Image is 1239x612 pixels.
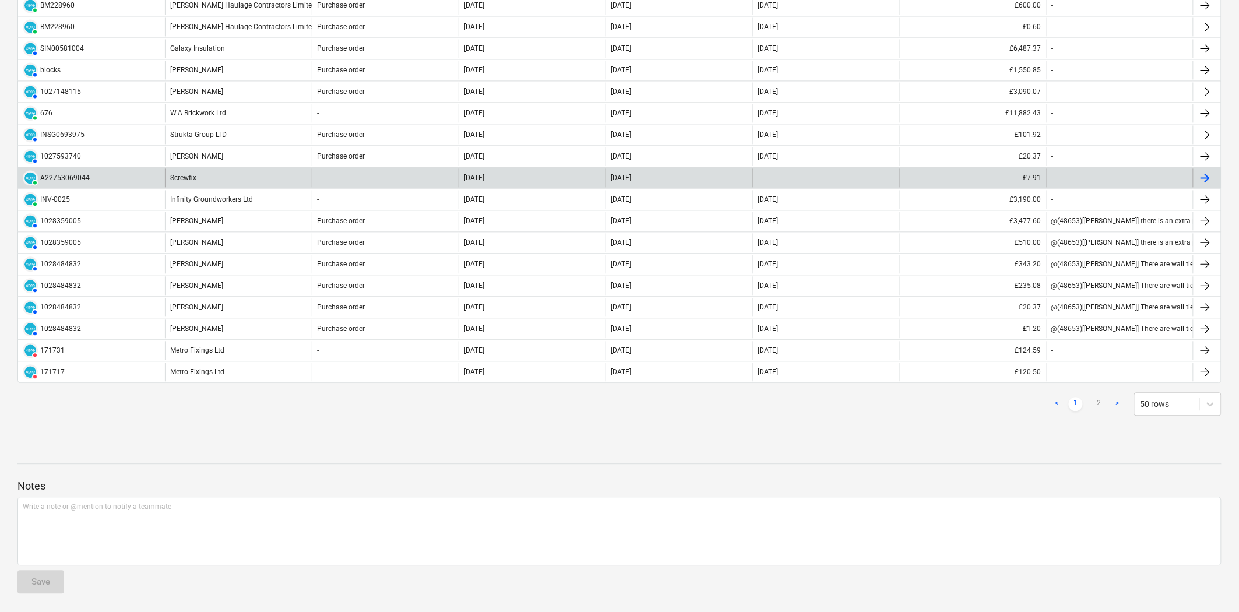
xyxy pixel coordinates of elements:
[1051,66,1053,74] div: -
[464,66,484,74] div: [DATE]
[24,21,36,33] img: xero.svg
[24,323,36,335] img: xero.svg
[464,238,484,247] div: [DATE]
[317,303,365,311] div: Purchase order
[165,255,312,273] div: [PERSON_NAME]
[165,104,312,122] div: W.A Brickwork Ltd
[464,131,484,139] div: [DATE]
[611,1,631,9] div: [DATE]
[1051,131,1053,139] div: -
[611,303,631,311] div: [DATE]
[758,131,778,139] div: [DATE]
[464,109,484,117] div: [DATE]
[899,190,1046,209] div: £3,190.00
[23,343,38,358] div: Invoice has been synced with Xero and its status is currently DELETED
[611,260,631,268] div: [DATE]
[23,300,38,315] div: Invoice has been synced with Xero and its status is currently AUTHORISED
[23,105,38,121] div: Invoice has been synced with Xero and its status is currently PAID
[40,346,65,354] div: 171731
[317,325,365,333] div: Purchase order
[40,1,75,9] div: BM228960
[24,215,36,227] img: xero.svg
[611,238,631,247] div: [DATE]
[464,282,484,290] div: [DATE]
[611,44,631,52] div: [DATE]
[611,66,631,74] div: [DATE]
[165,61,312,79] div: [PERSON_NAME]
[40,131,85,139] div: INSG0693975
[165,147,312,166] div: [PERSON_NAME]
[464,1,484,9] div: [DATE]
[317,152,365,160] div: Purchase order
[1051,23,1053,31] div: -
[40,66,61,74] div: blocks
[24,150,36,162] img: xero.svg
[1181,556,1239,612] div: Chat Widget
[24,172,36,184] img: xero.svg
[23,256,38,272] div: Invoice has been synced with Xero and its status is currently AUTHORISED
[758,260,778,268] div: [DATE]
[1051,346,1053,354] div: -
[1051,174,1053,182] div: -
[1069,397,1083,411] a: Page 1 is your current page
[758,23,778,31] div: [DATE]
[317,66,365,74] div: Purchase order
[165,82,312,101] div: [PERSON_NAME]
[611,282,631,290] div: [DATE]
[165,319,312,338] div: [PERSON_NAME]
[165,233,312,252] div: [PERSON_NAME]
[23,278,38,293] div: Invoice has been synced with Xero and its status is currently AUTHORISED
[317,23,365,31] div: Purchase order
[758,368,778,376] div: [DATE]
[464,195,484,203] div: [DATE]
[165,298,312,316] div: [PERSON_NAME]
[24,64,36,76] img: xero.svg
[1051,152,1053,160] div: -
[23,213,38,228] div: Invoice has been synced with Xero and its status is currently AUTHORISED
[611,109,631,117] div: [DATE]
[317,217,365,225] div: Purchase order
[40,195,70,203] div: INV-0025
[611,152,631,160] div: [DATE]
[1092,397,1106,411] a: Page 2
[23,149,38,164] div: Invoice has been synced with Xero and its status is currently AUTHORISED
[40,217,81,225] div: 1028359005
[464,152,484,160] div: [DATE]
[40,260,81,268] div: 1028484832
[1051,1,1053,9] div: -
[1111,397,1125,411] a: Next page
[899,125,1046,144] div: £101.92
[317,174,319,182] div: -
[899,319,1046,338] div: £1.20
[464,368,484,376] div: [DATE]
[23,62,38,78] div: Invoice has been synced with Xero and its status is currently AUTHORISED
[899,104,1046,122] div: £11,882.43
[758,325,778,333] div: [DATE]
[464,174,484,182] div: [DATE]
[899,363,1046,381] div: £120.50
[611,217,631,225] div: [DATE]
[317,44,365,52] div: Purchase order
[1051,368,1053,376] div: -
[899,61,1046,79] div: £1,550.85
[464,23,484,31] div: [DATE]
[758,87,778,96] div: [DATE]
[758,303,778,311] div: [DATE]
[899,17,1046,36] div: £0.60
[40,238,81,247] div: 1028359005
[1051,195,1053,203] div: -
[40,23,75,31] div: BM228960
[611,368,631,376] div: [DATE]
[899,298,1046,316] div: £20.37
[899,233,1046,252] div: £510.00
[40,152,81,160] div: 1027593740
[165,39,312,58] div: Galaxy Insulation
[464,44,484,52] div: [DATE]
[464,217,484,225] div: [DATE]
[317,260,365,268] div: Purchase order
[611,174,631,182] div: [DATE]
[24,301,36,313] img: xero.svg
[24,366,36,378] img: xero.svg
[464,303,484,311] div: [DATE]
[899,39,1046,58] div: £6,487.37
